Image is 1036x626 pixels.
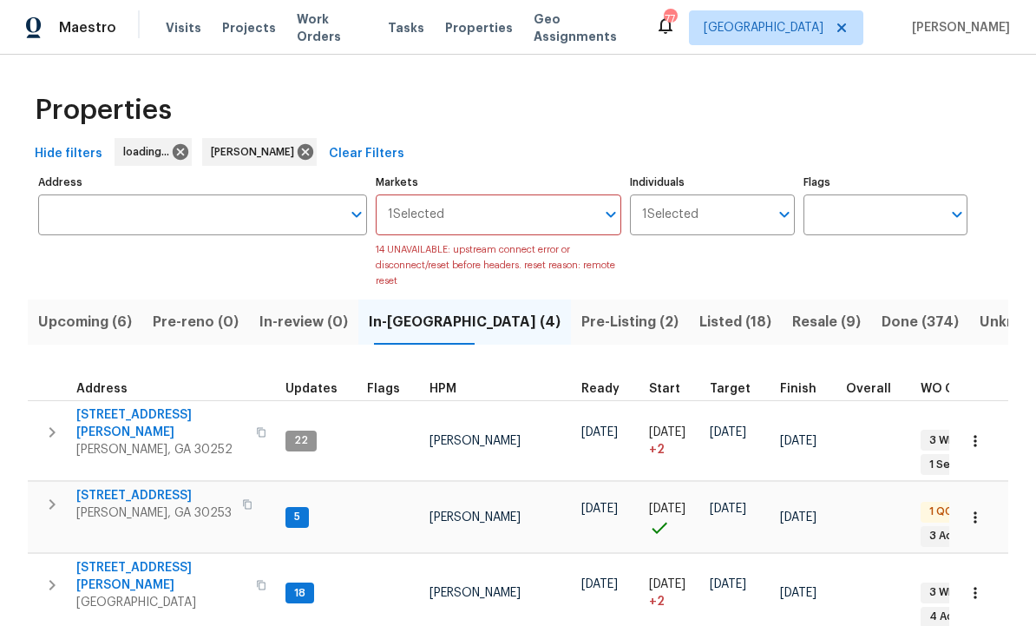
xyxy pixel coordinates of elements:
span: + 2 [649,593,665,610]
span: Projects [222,19,276,36]
span: [STREET_ADDRESS] [76,487,232,504]
span: Pre-reno (0) [153,310,239,334]
span: 3 WIP [922,585,964,600]
span: 1 Selected [388,208,444,222]
span: loading... [123,143,176,161]
span: Overall [846,383,891,395]
span: [DATE] [649,426,685,438]
span: [DATE] [710,503,746,515]
span: Properties [35,102,172,119]
span: Clear Filters [329,143,404,165]
div: Days past target finish date [846,383,907,395]
span: Work Orders [297,10,367,45]
span: Visits [166,19,201,36]
span: 5 [287,510,307,524]
span: Upcoming (6) [38,310,132,334]
span: Target [710,383,751,395]
button: Open [344,202,369,227]
span: [GEOGRAPHIC_DATA] [704,19,823,36]
span: 1 Selected [642,208,698,222]
span: 3 Accepted [922,529,998,544]
span: 4 Accepted [922,610,999,624]
span: Listed (18) [699,310,771,334]
div: Actual renovation start date [649,383,696,395]
span: Geo Assignments [534,10,634,45]
span: Flags [367,383,400,395]
span: [PERSON_NAME] [429,511,521,524]
span: Ready [581,383,620,395]
span: [PERSON_NAME] [429,435,521,447]
span: [PERSON_NAME], GA 30253 [76,504,232,522]
span: [DATE] [649,503,685,515]
span: [PERSON_NAME] [429,587,521,599]
div: [PERSON_NAME] [202,138,317,166]
label: Individuals [630,177,794,188]
label: Flags [803,177,967,188]
span: 22 [287,433,315,448]
label: Markets [376,177,622,188]
span: [PERSON_NAME] [905,19,1010,36]
span: Start [649,383,680,395]
span: [DATE] [581,578,618,590]
div: loading... [115,138,192,166]
span: HPM [429,383,456,395]
span: [STREET_ADDRESS][PERSON_NAME] [76,559,246,594]
span: [DATE] [649,578,685,590]
span: Tasks [388,22,424,34]
button: Open [772,202,797,227]
span: [DATE] [581,426,618,438]
span: [DATE] [780,587,816,599]
span: 1 Sent [922,458,968,472]
span: [PERSON_NAME], GA 30252 [76,441,246,458]
span: [DATE] [780,511,816,524]
span: 18 [287,586,312,601]
span: 1 QC [922,504,960,519]
button: Hide filters [28,138,109,170]
div: Projected renovation finish date [780,383,832,395]
span: Finish [780,383,816,395]
p: 14 UNAVAILABLE: upstream connect error or disconnect/reset before headers. reset reason: remote r... [376,242,622,290]
span: Address [76,383,128,395]
span: Maestro [59,19,116,36]
span: Properties [445,19,513,36]
span: [STREET_ADDRESS][PERSON_NAME] [76,406,246,441]
button: Clear Filters [322,138,411,170]
span: Pre-Listing (2) [581,310,679,334]
label: Address [38,177,367,188]
span: [PERSON_NAME] [211,143,301,161]
span: [GEOGRAPHIC_DATA] [76,594,246,611]
span: In-[GEOGRAPHIC_DATA] (4) [369,310,561,334]
div: Target renovation project end date [710,383,766,395]
span: [DATE] [710,426,746,438]
div: Earliest renovation start date (first business day after COE or Checkout) [581,383,635,395]
span: Done (374) [882,310,959,334]
span: [DATE] [710,578,746,590]
span: Hide filters [35,143,102,165]
div: 77 [664,10,676,28]
span: Updates [285,383,338,395]
td: Project started on time [642,482,703,553]
td: Project started 2 days late [642,401,703,481]
span: [DATE] [581,503,618,515]
button: Open [599,202,623,227]
span: Resale (9) [792,310,861,334]
span: In-review (0) [259,310,348,334]
span: 3 WIP [922,433,964,448]
span: WO Completion [921,383,1016,395]
span: + 2 [649,441,665,458]
span: [DATE] [780,435,816,447]
button: Open [945,202,969,227]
